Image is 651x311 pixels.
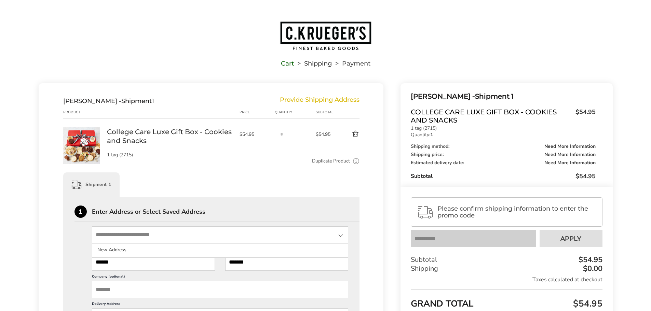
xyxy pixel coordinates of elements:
[92,301,349,308] label: Delivery Address
[316,110,336,115] div: Subtotal
[411,108,572,124] span: College Care Luxe Gift Box - Cookies and Snacks
[63,97,154,105] div: Shipment
[92,274,349,281] label: Company (optional)
[92,209,360,215] div: Enter Address or Select Saved Address
[342,61,370,66] span: Payment
[107,153,233,157] p: 1 tag (2715)
[411,126,595,131] p: 1 tag (2715)
[294,61,332,66] li: Shipping
[39,21,613,51] a: Go to home page
[63,110,107,115] div: Product
[430,131,433,138] strong: 1
[63,127,100,164] img: College Care Luxe Gift Box - Cookies and Snacks
[92,254,215,271] input: First Name
[411,255,602,264] div: Subtotal
[544,144,596,149] span: Need More Information
[411,91,595,102] div: Shipment 1
[92,244,348,256] li: New Address
[411,264,602,273] div: Shipping
[152,97,154,105] span: 1
[74,206,87,218] div: 1
[63,127,100,133] a: College Care Luxe Gift Box - Cookies and Snacks
[275,110,316,115] div: Quantity
[275,127,288,141] input: Quantity input
[336,130,360,138] button: Delete product
[437,205,596,219] span: Please confirm shipping information to enter the promo code
[571,298,602,310] span: $54.95
[240,131,272,138] span: $54.95
[63,172,120,197] div: Shipment 1
[92,281,349,298] input: Company
[575,172,596,180] span: $54.95
[280,21,372,51] img: C.KRUEGER'S
[572,108,596,123] span: $54.95
[92,226,349,243] input: State
[280,97,360,105] div: Provide Shipping Address
[577,256,602,264] div: $54.95
[544,152,596,157] span: Need More Information
[281,61,294,66] a: Cart
[411,276,602,283] div: Taxes calculated at checkout
[411,132,595,137] p: Quantity:
[560,236,581,242] span: Apply
[240,110,275,115] div: Price
[316,131,336,138] span: $54.95
[411,172,595,180] div: Subtotal
[63,97,121,105] span: [PERSON_NAME] -
[411,108,595,124] a: College Care Luxe Gift Box - Cookies and Snacks$54.95
[411,160,595,165] div: Estimated delivery date:
[411,92,475,100] span: [PERSON_NAME] -
[540,230,602,247] button: Apply
[107,127,233,145] a: College Care Luxe Gift Box - Cookies and Snacks
[544,160,596,165] span: Need More Information
[312,157,350,165] a: Duplicate Product
[225,254,348,271] input: Last Name
[581,265,602,272] div: $0.00
[411,152,595,157] div: Shipping price:
[411,144,595,149] div: Shipping method:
